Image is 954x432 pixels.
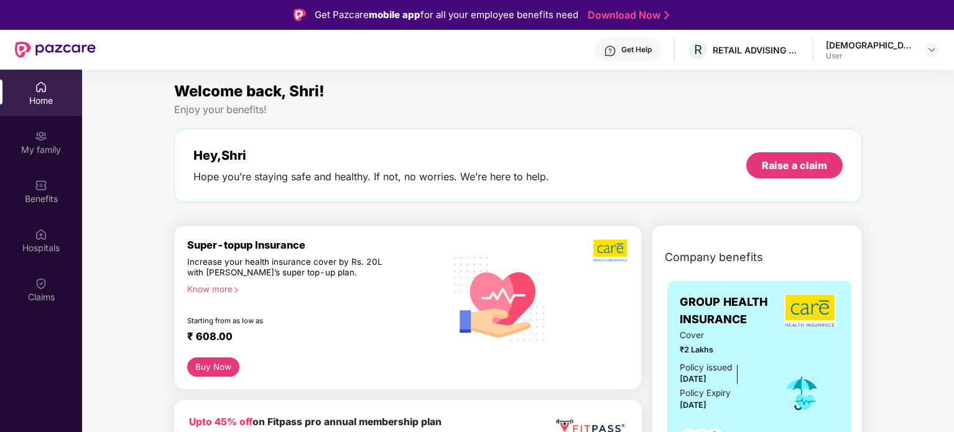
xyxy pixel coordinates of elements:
strong: mobile app [369,9,420,21]
img: insurerLogo [784,294,836,328]
div: Policy Expiry [680,387,731,400]
img: svg+xml;base64,PHN2ZyBpZD0iSGVscC0zMngzMiIgeG1sbnM9Imh0dHA6Ly93d3cudzMub3JnLzIwMDAvc3ZnIiB3aWR0aD... [604,45,616,57]
img: New Pazcare Logo [15,42,96,58]
div: [DEMOGRAPHIC_DATA] [826,39,913,51]
div: Enjoy your benefits! [174,103,863,116]
img: icon [782,373,822,414]
span: ₹2 Lakhs [680,344,765,356]
span: Company benefits [665,249,763,266]
img: Stroke [664,9,669,22]
div: Know more [187,284,437,293]
img: svg+xml;base64,PHN2ZyB4bWxucz0iaHR0cDovL3d3dy53My5vcmcvMjAwMC9zdmciIHhtbG5zOnhsaW5rPSJodHRwOi8vd3... [445,242,555,354]
div: RETAIL ADVISING SERVICES LLP [713,44,800,56]
div: User [826,51,913,61]
span: [DATE] [680,374,706,384]
img: svg+xml;base64,PHN2ZyBpZD0iQ2xhaW0iIHhtbG5zPSJodHRwOi8vd3d3LnczLm9yZy8yMDAwL3N2ZyIgd2lkdGg9IjIwIi... [35,277,47,290]
a: Download Now [588,9,665,22]
div: Get Help [621,45,652,55]
span: GROUP HEALTH INSURANCE [680,293,782,329]
div: ₹ 608.00 [187,330,432,345]
img: svg+xml;base64,PHN2ZyBpZD0iRHJvcGRvd24tMzJ4MzIiIHhtbG5zPSJodHRwOi8vd3d3LnczLm9yZy8yMDAwL3N2ZyIgd2... [927,45,937,55]
button: Buy Now [187,357,240,377]
div: Increase your health insurance cover by Rs. 20L with [PERSON_NAME]’s super top-up plan. [187,257,391,279]
div: Super-topup Insurance [187,239,445,251]
img: svg+xml;base64,PHN2ZyBpZD0iQmVuZWZpdHMiIHhtbG5zPSJodHRwOi8vd3d3LnczLm9yZy8yMDAwL3N2ZyIgd2lkdGg9Ij... [35,179,47,191]
span: Welcome back, Shri! [174,82,325,100]
b: on Fitpass pro annual membership plan [189,416,442,428]
div: Hey, Shri [193,148,549,163]
span: [DATE] [680,400,706,410]
img: svg+xml;base64,PHN2ZyBpZD0iSG9tZSIgeG1sbnM9Imh0dHA6Ly93d3cudzMub3JnLzIwMDAvc3ZnIiB3aWR0aD0iMjAiIG... [35,81,47,93]
b: Upto 45% off [189,416,252,428]
div: Raise a claim [762,159,827,172]
img: b5dec4f62d2307b9de63beb79f102df3.png [593,239,629,262]
div: Hope you’re staying safe and healthy. If not, no worries. We’re here to help. [193,170,549,183]
img: Logo [294,9,306,21]
div: Get Pazcare for all your employee benefits need [315,7,578,22]
div: Starting from as low as [187,316,392,325]
span: right [233,287,239,293]
span: Cover [680,329,765,342]
div: Policy issued [680,361,732,374]
img: svg+xml;base64,PHN2ZyB3aWR0aD0iMjAiIGhlaWdodD0iMjAiIHZpZXdCb3g9IjAgMCAyMCAyMCIgZmlsbD0ibm9uZSIgeG... [35,130,47,142]
img: svg+xml;base64,PHN2ZyBpZD0iSG9zcGl0YWxzIiB4bWxucz0iaHR0cDovL3d3dy53My5vcmcvMjAwMC9zdmciIHdpZHRoPS... [35,228,47,241]
span: R [694,42,702,57]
